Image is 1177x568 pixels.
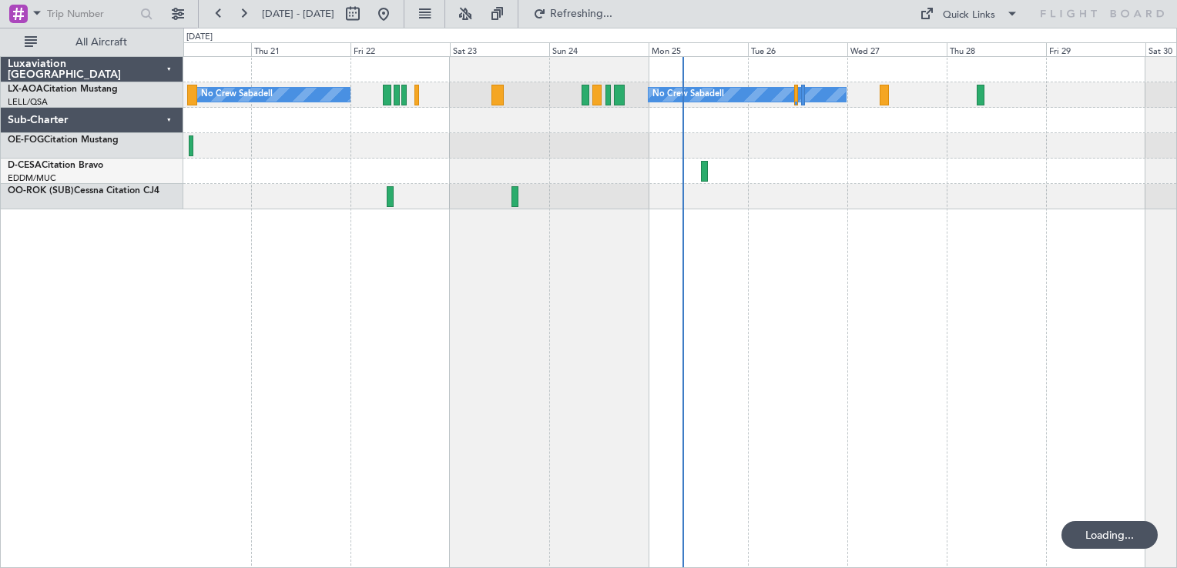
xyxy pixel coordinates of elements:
input: Trip Number [47,2,136,25]
span: Refreshing... [549,8,614,19]
span: [DATE] - [DATE] [262,7,334,21]
a: LELL/QSA [8,96,48,108]
span: D-CESA [8,161,42,170]
button: All Aircraft [17,30,167,55]
div: Tue 26 [748,42,847,56]
button: Refreshing... [526,2,619,26]
div: No Crew Sabadell [652,83,724,106]
div: Wed 27 [847,42,947,56]
div: Thu 28 [947,42,1046,56]
span: OE-FOG [8,135,44,145]
a: EDDM/MUC [8,172,56,184]
div: Sun 24 [549,42,649,56]
a: D-CESACitation Bravo [8,161,103,170]
span: OO-ROK (SUB) [8,186,74,195]
div: No Crew Sabadell [201,83,273,106]
span: LX-AOA [8,85,43,94]
a: LX-AOACitation Mustang [8,85,118,94]
div: Quick Links [943,8,995,23]
div: Fri 29 [1046,42,1145,56]
div: Thu 21 [251,42,350,56]
button: Quick Links [912,2,1026,26]
div: Mon 25 [649,42,748,56]
a: OO-ROK (SUB)Cessna Citation CJ4 [8,186,159,195]
div: Loading... [1061,521,1158,549]
span: All Aircraft [40,37,163,48]
div: [DATE] [186,31,213,44]
div: Sat 23 [450,42,549,56]
div: Fri 22 [350,42,450,56]
div: Wed 20 [152,42,251,56]
a: OE-FOGCitation Mustang [8,135,119,145]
